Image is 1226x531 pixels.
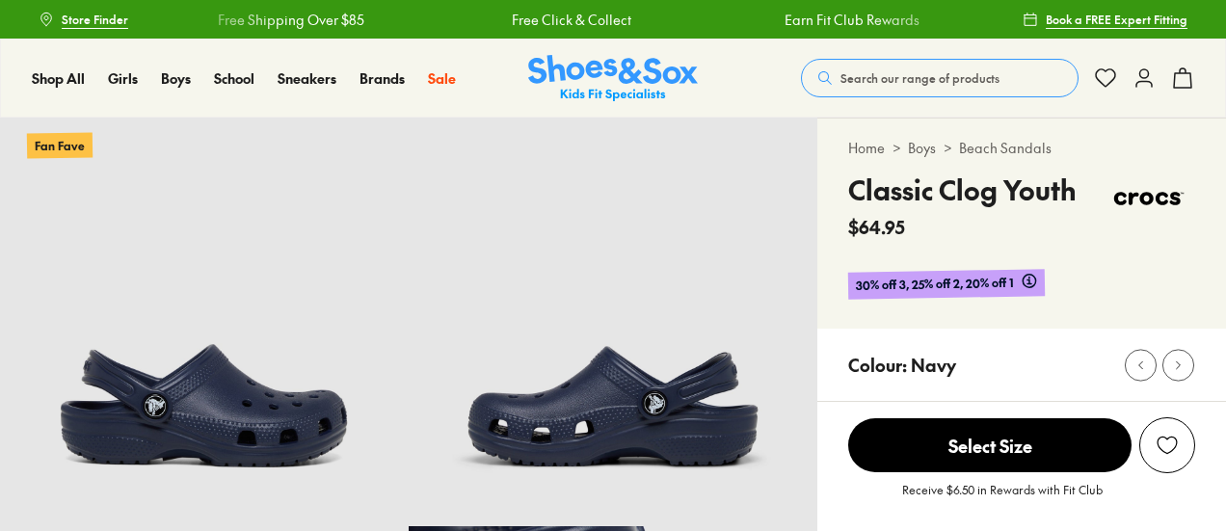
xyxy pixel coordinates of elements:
a: Shop All [32,68,85,89]
a: Boys [908,138,936,158]
span: Girls [108,68,138,88]
span: Sale [428,68,456,88]
span: Sneakers [278,68,336,88]
img: Vendor logo [1103,170,1195,227]
h4: Classic Clog Youth [848,170,1077,210]
span: Book a FREE Expert Fitting [1046,11,1187,28]
a: Shoes & Sox [528,55,698,102]
span: $64.95 [848,214,905,240]
a: School [214,68,254,89]
a: Sneakers [278,68,336,89]
a: Girls [108,68,138,89]
span: Store Finder [62,11,128,28]
p: Colour: [848,352,907,378]
a: Free Click & Collect [511,10,630,30]
span: Shop All [32,68,85,88]
div: > > [848,138,1195,158]
span: School [214,68,254,88]
button: Search our range of products [801,59,1079,97]
img: 5-367742_1 [409,118,817,526]
p: Fan Fave [27,132,93,158]
a: Store Finder [39,2,128,37]
a: Boys [161,68,191,89]
a: Free Shipping Over $85 [218,10,364,30]
span: Search our range of products [840,69,999,87]
span: Select Size [848,418,1132,472]
p: Receive $6.50 in Rewards with Fit Club [902,481,1103,516]
span: Boys [161,68,191,88]
button: Add to Wishlist [1139,417,1195,473]
a: Earn Fit Club Rewards [784,10,919,30]
a: Home [848,138,885,158]
img: SNS_Logo_Responsive.svg [528,55,698,102]
span: Brands [360,68,405,88]
a: Beach Sandals [959,138,1052,158]
a: Brands [360,68,405,89]
span: 30% off 3, 25% off 2, 20% off 1 [856,273,1014,295]
button: Select Size [848,417,1132,473]
a: Book a FREE Expert Fitting [1023,2,1187,37]
a: Sale [428,68,456,89]
p: Navy [911,352,956,378]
